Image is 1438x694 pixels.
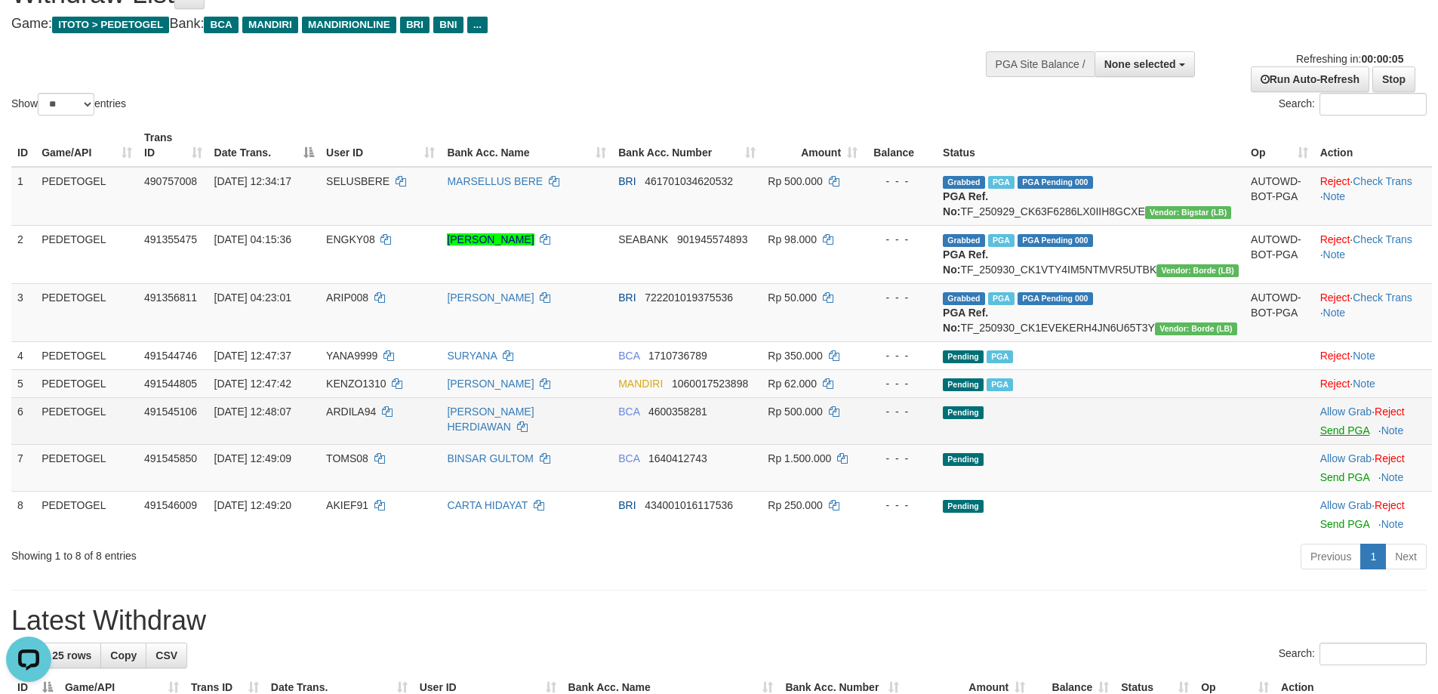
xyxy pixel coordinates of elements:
[11,167,35,226] td: 1
[1375,452,1405,464] a: Reject
[645,291,733,304] span: Copy 722201019375536 to clipboard
[326,291,368,304] span: ARIP008
[144,291,197,304] span: 491356811
[11,542,588,563] div: Showing 1 to 8 of 8 entries
[1320,499,1372,511] a: Allow Grab
[11,491,35,538] td: 8
[1320,378,1350,390] a: Reject
[242,17,298,33] span: MANDIRI
[11,225,35,283] td: 2
[1353,350,1375,362] a: Note
[214,406,291,418] span: [DATE] 12:48:07
[943,190,988,217] b: PGA Ref. No:
[447,452,534,464] a: BINSAR GULTOM
[1155,322,1237,335] span: Vendor URL: https://dashboard.q2checkout.com/secure
[937,283,1245,341] td: TF_250930_CK1EVEKERH4JN6U65T3Y
[768,233,817,245] span: Rp 98.000
[645,175,733,187] span: Copy 461701034620532 to clipboard
[1314,397,1432,444] td: ·
[943,406,984,419] span: Pending
[1018,234,1093,247] span: PGA Pending
[1372,66,1415,92] a: Stop
[214,378,291,390] span: [DATE] 12:47:42
[870,376,931,391] div: - - -
[943,500,984,513] span: Pending
[1319,643,1427,665] input: Search:
[11,397,35,444] td: 6
[1156,264,1239,277] span: Vendor URL: https://dashboard.q2checkout.com/secure
[1314,341,1432,369] td: ·
[11,17,944,32] h4: Game: Bank:
[870,290,931,305] div: - - -
[618,175,636,187] span: BRI
[768,499,822,511] span: Rp 250.000
[618,378,663,390] span: MANDIRI
[943,350,984,363] span: Pending
[988,292,1015,305] span: Marked by afzCS1
[1095,51,1195,77] button: None selected
[6,6,51,51] button: Open LiveChat chat widget
[1361,53,1403,65] strong: 00:00:05
[943,307,988,334] b: PGA Ref. No:
[648,406,707,418] span: Copy 4600358281 to clipboard
[1381,518,1404,530] a: Note
[1381,471,1404,483] a: Note
[943,292,985,305] span: Grabbed
[937,124,1245,167] th: Status
[1314,491,1432,538] td: ·
[987,378,1013,391] span: PGA
[943,248,988,276] b: PGA Ref. No:
[768,175,822,187] span: Rp 500.000
[214,499,291,511] span: [DATE] 12:49:20
[1279,643,1427,665] label: Search:
[1320,291,1350,304] a: Reject
[1018,176,1093,189] span: PGA Pending
[1323,190,1346,202] a: Note
[35,124,138,167] th: Game/API: activate to sort column ascending
[1245,167,1314,226] td: AUTOWD-BOT-PGA
[1320,471,1369,483] a: Send PGA
[146,643,187,668] a: CSV
[1320,233,1350,245] a: Reject
[302,17,396,33] span: MANDIRIONLINE
[447,291,534,304] a: [PERSON_NAME]
[214,452,291,464] span: [DATE] 12:49:09
[208,124,321,167] th: Date Trans.: activate to sort column descending
[447,406,534,433] a: [PERSON_NAME] HERDIAWAN
[1353,233,1412,245] a: Check Trans
[1314,167,1432,226] td: · ·
[214,291,291,304] span: [DATE] 04:23:01
[52,17,169,33] span: ITOTO > PEDETOGEL
[214,233,291,245] span: [DATE] 04:15:36
[1375,499,1405,511] a: Reject
[35,491,138,538] td: PEDETOGEL
[326,452,368,464] span: TOMS08
[326,378,386,390] span: KENZO1310
[1320,518,1369,530] a: Send PGA
[937,167,1245,226] td: TF_250929_CK63F6286LX0IIH8GCXE
[677,233,747,245] span: Copy 901945574893 to clipboard
[870,174,931,189] div: - - -
[768,350,822,362] span: Rp 350.000
[1245,124,1314,167] th: Op: activate to sort column ascending
[35,397,138,444] td: PEDETOGEL
[1323,307,1346,319] a: Note
[988,234,1015,247] span: Marked by afzCS1
[1145,206,1232,219] span: Vendor URL: https://dashboard.q2checkout.com/secure
[937,225,1245,283] td: TF_250930_CK1VTY4IM5NTMVR5UTBK
[1353,291,1412,304] a: Check Trans
[1320,424,1369,436] a: Send PGA
[110,649,137,662] span: Copy
[11,606,1427,636] h1: Latest Withdraw
[943,453,984,466] span: Pending
[1385,544,1427,569] a: Next
[326,233,375,245] span: ENGKY08
[1320,350,1350,362] a: Reject
[1375,406,1405,418] a: Reject
[1314,444,1432,491] td: ·
[144,350,197,362] span: 491544746
[870,348,931,363] div: - - -
[35,283,138,341] td: PEDETOGEL
[35,225,138,283] td: PEDETOGEL
[138,124,208,167] th: Trans ID: activate to sort column ascending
